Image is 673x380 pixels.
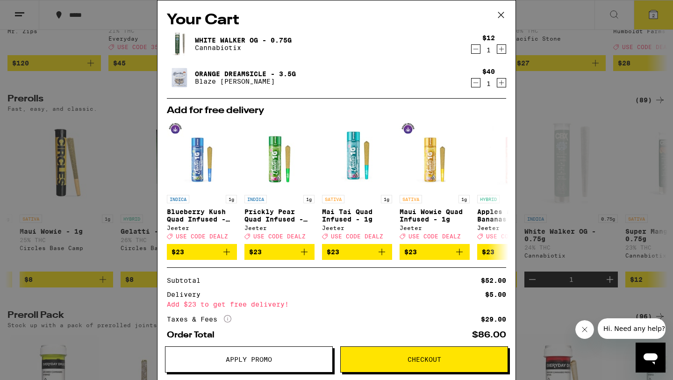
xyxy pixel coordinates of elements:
div: Jeeter [244,225,315,231]
img: White Walker OG - 0.75g [167,31,193,57]
span: Checkout [408,356,441,363]
button: Apply Promo [165,346,333,373]
div: Jeeter [400,225,470,231]
button: Add to bag [322,244,392,260]
button: Add to bag [167,244,237,260]
span: $23 [249,248,262,256]
div: Order Total [167,331,221,339]
span: USE CODE DEALZ [408,233,461,239]
p: HYBRID [477,195,500,203]
div: Jeeter [167,225,237,231]
a: Open page for Mai Tai Quad Infused - 1g from Jeeter [322,120,392,244]
img: Jeeter - Apples and Bananas Quad Infused - 1g [477,120,547,190]
img: Jeeter - Mai Tai Quad Infused - 1g [322,120,392,190]
p: SATIVA [322,195,344,203]
div: $29.00 [481,316,506,323]
div: $40 [482,68,495,75]
button: Decrement [471,78,480,87]
button: Decrement [471,44,480,54]
span: $23 [404,248,417,256]
div: $12 [482,34,495,42]
iframe: Message from company [598,318,666,339]
div: 1 [482,80,495,87]
p: 1g [226,195,237,203]
p: 1g [303,195,315,203]
p: Mai Tai Quad Infused - 1g [322,208,392,223]
div: Jeeter [322,225,392,231]
span: Apply Promo [226,356,272,363]
button: Add to bag [244,244,315,260]
div: Add $23 to get free delivery! [167,301,506,308]
span: USE CODE DEALZ [331,233,383,239]
a: Open page for Maui Wowie Quad Infused - 1g from Jeeter [400,120,470,244]
span: USE CODE DEALZ [253,233,306,239]
button: Increment [497,78,506,87]
img: Orange Dreamsicle - 3.5g [167,65,193,91]
div: $52.00 [481,277,506,284]
span: $23 [482,248,494,256]
p: INDICA [244,195,267,203]
button: Add to bag [400,244,470,260]
span: USE CODE DEALZ [176,233,228,239]
div: $86.00 [472,331,506,339]
iframe: Close message [575,320,594,339]
div: Jeeter [477,225,547,231]
button: Increment [497,44,506,54]
p: Prickly Pear Quad Infused - 1g [244,208,315,223]
h2: Add for free delivery [167,106,506,115]
p: Apples and Bananas Quad Infused - 1g [477,208,547,223]
iframe: Button to launch messaging window [636,343,666,373]
button: Checkout [340,346,508,373]
img: Jeeter - Blueberry Kush Quad Infused - 1g [167,120,237,190]
span: $23 [172,248,184,256]
p: SATIVA [400,195,422,203]
h2: Your Cart [167,10,506,31]
div: 1 [482,46,495,54]
div: Subtotal [167,277,207,284]
div: $5.00 [485,291,506,298]
p: 1g [458,195,470,203]
div: Delivery [167,291,207,298]
a: Open page for Blueberry Kush Quad Infused - 1g from Jeeter [167,120,237,244]
p: Blueberry Kush Quad Infused - 1g [167,208,237,223]
p: 1g [381,195,392,203]
button: Add to bag [477,244,547,260]
span: USE CODE DEALZ [486,233,538,239]
p: Blaze [PERSON_NAME] [195,78,296,85]
span: $23 [327,248,339,256]
div: Taxes & Fees [167,315,231,323]
a: White Walker OG - 0.75g [195,36,292,44]
img: Jeeter - Prickly Pear Quad Infused - 1g [244,120,315,190]
a: Open page for Apples and Bananas Quad Infused - 1g from Jeeter [477,120,547,244]
a: Orange Dreamsicle - 3.5g [195,70,296,78]
a: Open page for Prickly Pear Quad Infused - 1g from Jeeter [244,120,315,244]
p: Cannabiotix [195,44,292,51]
p: Maui Wowie Quad Infused - 1g [400,208,470,223]
img: Jeeter - Maui Wowie Quad Infused - 1g [400,120,470,190]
